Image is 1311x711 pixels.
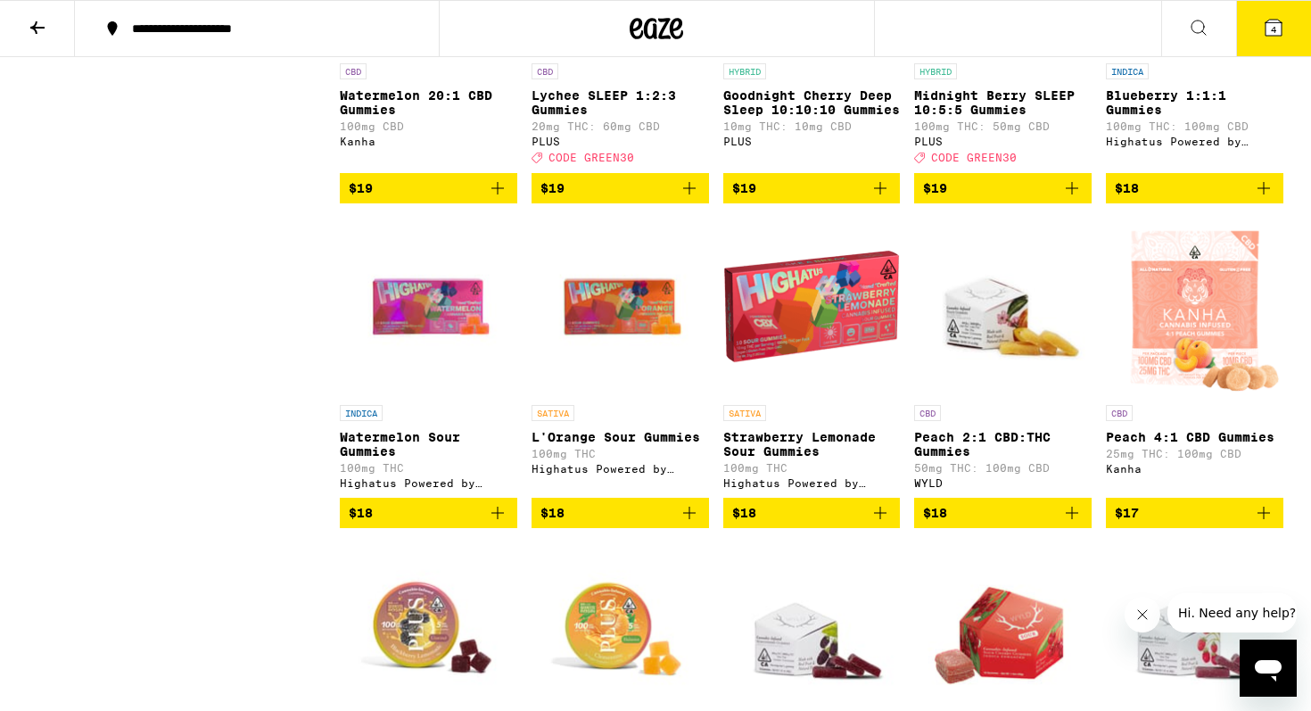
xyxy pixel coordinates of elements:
[1108,218,1282,396] img: Kanha - Peach 4:1 CBD Gummies
[1271,24,1276,35] span: 4
[1106,173,1283,203] button: Add to bag
[1106,136,1283,147] div: Highatus Powered by Cannabiotix
[923,506,947,520] span: $18
[532,173,709,203] button: Add to bag
[723,405,766,421] p: SATIVA
[914,173,1092,203] button: Add to bag
[349,506,373,520] span: $18
[340,498,517,528] button: Add to bag
[532,88,709,117] p: Lychee SLEEP 1:2:3 Gummies
[340,136,517,147] div: Kanha
[723,120,901,132] p: 10mg THC: 10mg CBD
[532,63,558,79] p: CBD
[723,477,901,489] div: Highatus Powered by Cannabiotix
[923,181,947,195] span: $19
[914,218,1092,396] img: WYLD - Peach 2:1 CBD:THC Gummies
[1240,640,1297,697] iframe: Button to launch messaging window
[931,153,1017,164] span: CODE GREEN30
[540,506,565,520] span: $18
[1106,448,1283,459] p: 25mg THC: 100mg CBD
[914,498,1092,528] button: Add to bag
[532,430,709,444] p: L'Orange Sour Gummies
[1125,597,1160,632] iframe: Close message
[723,498,901,528] button: Add to bag
[349,181,373,195] span: $19
[914,430,1092,459] p: Peach 2:1 CBD:THC Gummies
[914,120,1092,132] p: 100mg THC: 50mg CBD
[723,88,901,117] p: Goodnight Cherry Deep Sleep 10:10:10 Gummies
[1106,218,1283,498] a: Open page for Peach 4:1 CBD Gummies from Kanha
[1106,463,1283,475] div: Kanha
[340,462,517,474] p: 100mg THC
[914,477,1092,489] div: WYLD
[532,463,709,475] div: Highatus Powered by Cannabiotix
[340,430,517,459] p: Watermelon Sour Gummies
[723,173,901,203] button: Add to bag
[1106,405,1133,421] p: CBD
[532,498,709,528] button: Add to bag
[340,88,517,117] p: Watermelon 20:1 CBD Gummies
[723,136,901,147] div: PLUS
[732,181,756,195] span: $19
[548,153,634,164] span: CODE GREEN30
[1115,506,1139,520] span: $17
[723,218,901,498] a: Open page for Strawberry Lemonade Sour Gummies from Highatus Powered by Cannabiotix
[532,218,709,396] img: Highatus Powered by Cannabiotix - L'Orange Sour Gummies
[723,430,901,459] p: Strawberry Lemonade Sour Gummies
[340,477,517,489] div: Highatus Powered by Cannabiotix
[914,405,941,421] p: CBD
[340,218,517,498] a: Open page for Watermelon Sour Gummies from Highatus Powered by Cannabiotix
[1167,593,1297,632] iframe: Message from company
[914,136,1092,147] div: PLUS
[540,181,565,195] span: $19
[532,405,574,421] p: SATIVA
[1106,120,1283,132] p: 100mg THC: 100mg CBD
[340,218,517,396] img: Highatus Powered by Cannabiotix - Watermelon Sour Gummies
[532,136,709,147] div: PLUS
[1115,181,1139,195] span: $18
[1236,1,1311,56] button: 4
[340,63,367,79] p: CBD
[532,218,709,498] a: Open page for L'Orange Sour Gummies from Highatus Powered by Cannabiotix
[914,462,1092,474] p: 50mg THC: 100mg CBD
[532,448,709,459] p: 100mg THC
[532,120,709,132] p: 20mg THC: 60mg CBD
[1106,63,1149,79] p: INDICA
[340,173,517,203] button: Add to bag
[340,405,383,421] p: INDICA
[914,63,957,79] p: HYBRID
[732,506,756,520] span: $18
[1106,430,1283,444] p: Peach 4:1 CBD Gummies
[914,88,1092,117] p: Midnight Berry SLEEP 10:5:5 Gummies
[723,462,901,474] p: 100mg THC
[723,218,901,396] img: Highatus Powered by Cannabiotix - Strawberry Lemonade Sour Gummies
[1106,498,1283,528] button: Add to bag
[914,218,1092,498] a: Open page for Peach 2:1 CBD:THC Gummies from WYLD
[340,120,517,132] p: 100mg CBD
[1106,88,1283,117] p: Blueberry 1:1:1 Gummies
[723,63,766,79] p: HYBRID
